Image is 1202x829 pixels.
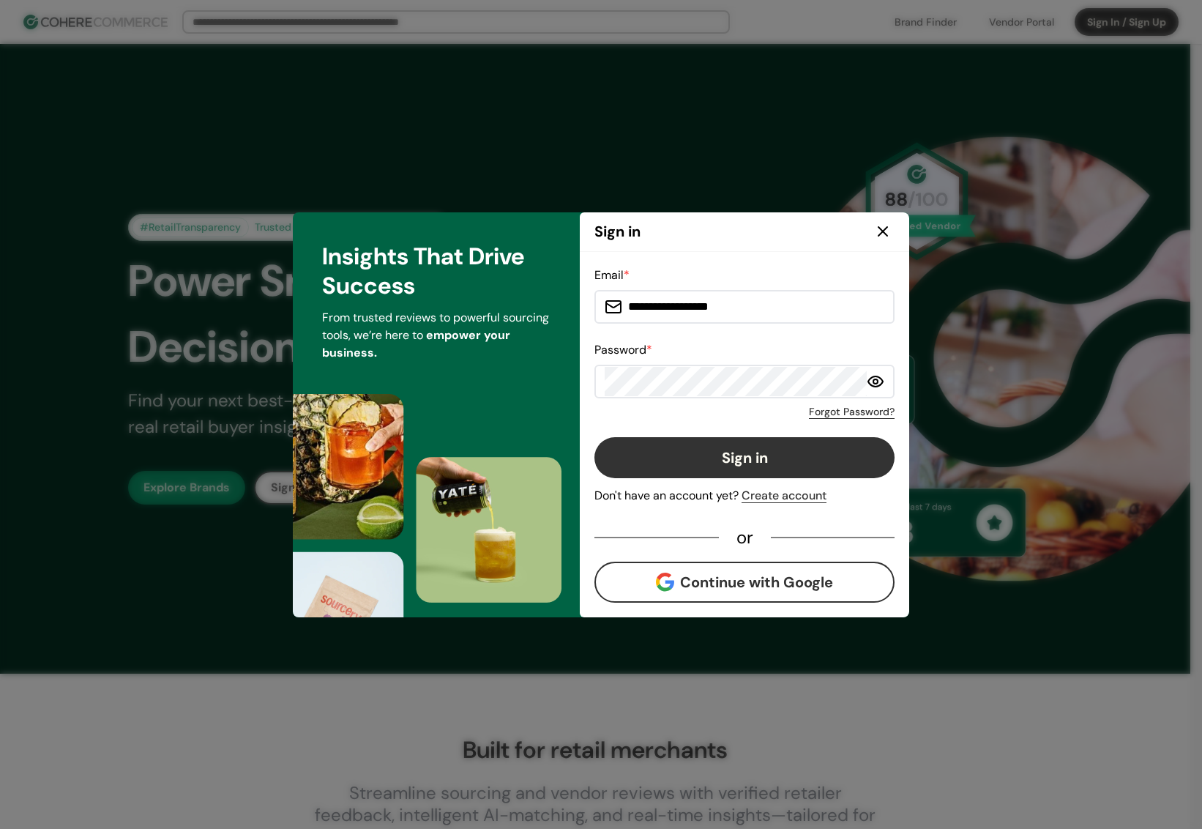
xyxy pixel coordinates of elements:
div: Don't have an account yet? [594,487,895,505]
p: From trusted reviews to powerful sourcing tools, we’re here to [322,309,550,362]
h3: Insights That Drive Success [322,242,550,300]
div: Create account [742,487,826,505]
span: empower your business. [322,327,510,360]
h2: Sign in [594,220,641,242]
button: Sign in [594,437,895,478]
button: Continue with Google [594,562,895,603]
label: Email [594,267,630,283]
a: Forgot Password? [809,404,895,420]
div: or [719,531,771,544]
label: Password [594,342,652,357]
